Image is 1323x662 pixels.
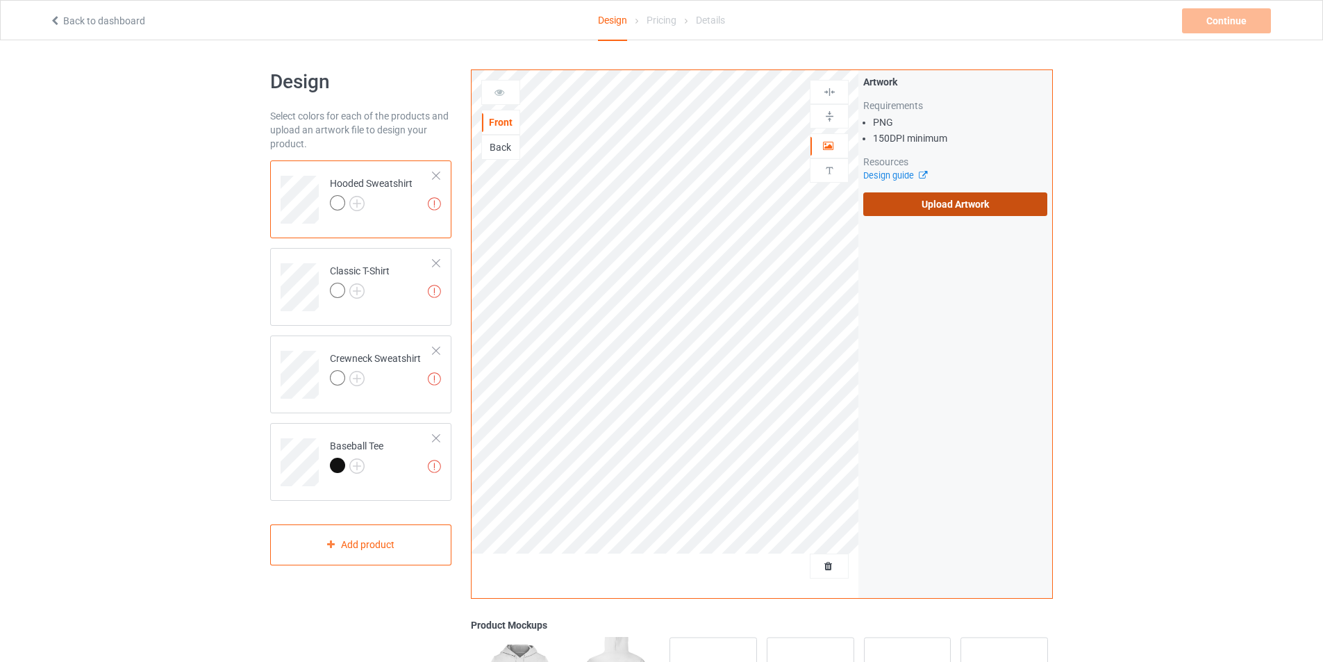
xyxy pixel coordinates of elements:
li: 150 DPI minimum [873,131,1047,145]
label: Upload Artwork [863,192,1047,216]
img: svg%3E%0A [823,85,836,99]
img: svg+xml;base64,PD94bWwgdmVyc2lvbj0iMS4wIiBlbmNvZGluZz0iVVRGLTgiPz4KPHN2ZyB3aWR0aD0iMjJweCIgaGVpZ2... [349,371,365,386]
div: Baseball Tee [270,423,451,501]
img: svg+xml;base64,PD94bWwgdmVyc2lvbj0iMS4wIiBlbmNvZGluZz0iVVRGLTgiPz4KPHN2ZyB3aWR0aD0iMjJweCIgaGVpZ2... [349,196,365,211]
div: Pricing [647,1,676,40]
img: svg+xml;base64,PD94bWwgdmVyc2lvbj0iMS4wIiBlbmNvZGluZz0iVVRGLTgiPz4KPHN2ZyB3aWR0aD0iMjJweCIgaGVpZ2... [349,458,365,474]
div: Baseball Tee [330,439,383,472]
div: Front [482,115,519,129]
img: svg%3E%0A [823,110,836,123]
div: Add product [270,524,451,565]
div: Back [482,140,519,154]
img: exclamation icon [428,460,441,473]
div: Details [696,1,725,40]
h1: Design [270,69,451,94]
div: Design [598,1,627,41]
div: Product Mockups [471,618,1053,632]
img: svg%3E%0A [823,164,836,177]
div: Hooded Sweatshirt [330,176,413,210]
a: Design guide [863,170,926,181]
img: exclamation icon [428,285,441,298]
div: Crewneck Sweatshirt [270,336,451,413]
img: exclamation icon [428,372,441,386]
div: Hooded Sweatshirt [270,160,451,238]
div: Requirements [863,99,1047,113]
a: Back to dashboard [49,15,145,26]
img: exclamation icon [428,197,441,210]
div: Classic T-Shirt [330,264,390,297]
div: Artwork [863,75,1047,89]
div: Classic T-Shirt [270,248,451,326]
div: Resources [863,155,1047,169]
div: Select colors for each of the products and upload an artwork file to design your product. [270,109,451,151]
div: Crewneck Sweatshirt [330,351,421,385]
img: svg+xml;base64,PD94bWwgdmVyc2lvbj0iMS4wIiBlbmNvZGluZz0iVVRGLTgiPz4KPHN2ZyB3aWR0aD0iMjJweCIgaGVpZ2... [349,283,365,299]
li: PNG [873,115,1047,129]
